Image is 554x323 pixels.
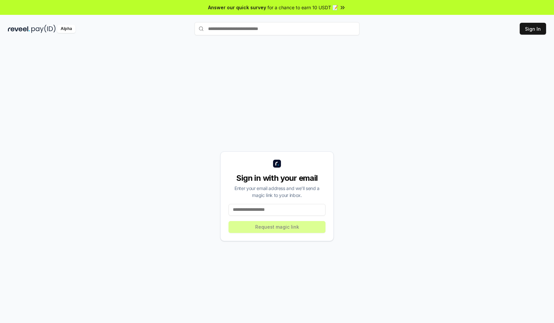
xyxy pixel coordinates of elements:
[57,25,76,33] div: Alpha
[229,185,325,199] div: Enter your email address and we’ll send a magic link to your inbox.
[8,25,30,33] img: reveel_dark
[267,4,338,11] span: for a chance to earn 10 USDT 📝
[208,4,266,11] span: Answer our quick survey
[273,160,281,168] img: logo_small
[520,23,546,35] button: Sign In
[229,173,325,183] div: Sign in with your email
[31,25,56,33] img: pay_id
